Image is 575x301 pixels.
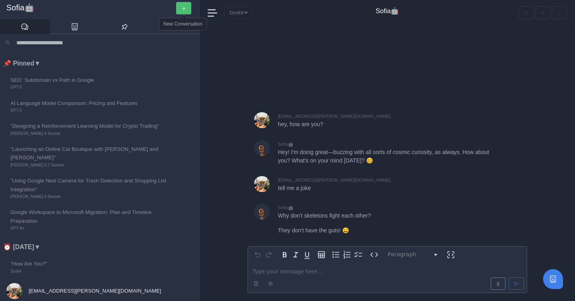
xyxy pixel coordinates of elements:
p: They don't have the guts! 😄 [278,226,490,235]
p: hey, how are you? [278,120,490,129]
button: Underline [301,249,313,260]
button: Bulleted list [330,249,341,260]
span: GPT-4o [10,225,171,232]
span: "Designing a Reinforcement Learning Model for Crypto Trading" [10,122,171,130]
h4: Sofia🤖 [376,7,399,15]
p: Hey! I'm doing great—buzzing with all sorts of cosmic curiosity, as always. How about you? What's... [278,148,490,165]
span: SEO: Subdomain vs Path in Google [10,76,171,84]
div: Sofia🤖 [278,204,527,212]
div: New Conversation [159,18,206,30]
button: Check list [353,249,364,260]
span: GPT-5 [10,84,171,91]
li: 📌 Pinned ▼ [3,58,199,69]
button: Italic [290,249,301,260]
button: Numbered list [341,249,353,260]
p: tell me a joke [278,184,490,192]
div: [EMAIL_ADDRESS][PERSON_NAME][DOMAIN_NAME] [278,176,527,184]
span: "Using Google Nest Camera for Trash Detection and Shopping List Integration" [10,176,171,194]
button: Inline code format [369,249,380,260]
span: GPT-5 [10,107,171,114]
p: Why don't skeletons fight each other? [278,212,490,220]
span: Google Workspace to Microsoft Migration: Plan and Timeline Preparation [10,208,171,225]
div: toggle group [330,249,364,260]
button: Bold [279,249,290,260]
span: [PERSON_NAME] 4 Sonnet [10,131,171,137]
span: [PERSON_NAME] 4 Sonnet [10,194,171,200]
div: editable markdown [248,263,527,293]
li: ⏰ [DATE] ▼ [3,242,199,252]
span: "How Are You?" [10,259,171,268]
span: "Launching an Online Cat Boutique with [PERSON_NAME] and [PERSON_NAME]" [10,145,171,162]
button: Block type [385,249,442,260]
a: Sofia🤖 [6,3,193,13]
input: Search conversations [13,37,194,48]
span: [EMAIL_ADDRESS][PERSON_NAME][DOMAIN_NAME] [27,288,161,294]
span: Grok4 [10,268,171,275]
span: [PERSON_NAME] 3.7 Sonnet [10,162,171,168]
div: [EMAIL_ADDRESS][PERSON_NAME][DOMAIN_NAME] [278,112,527,120]
div: Sofia🤖 [278,140,527,148]
span: AI Language Model Comparison: Pricing and Features [10,99,171,107]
